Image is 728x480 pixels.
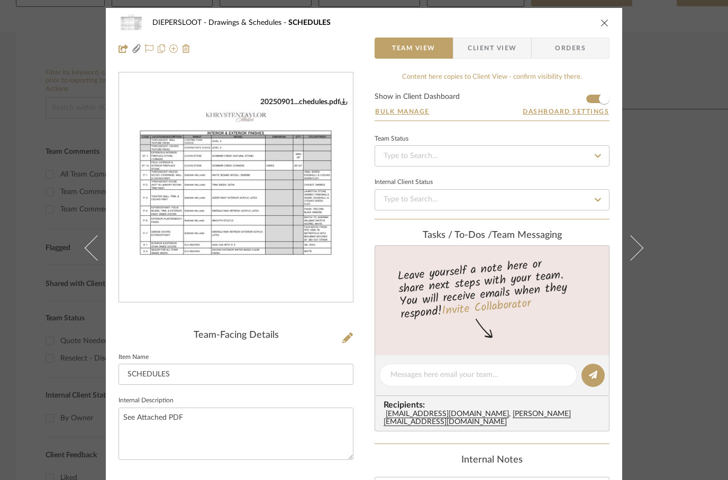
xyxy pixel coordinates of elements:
a: Invite Collaborator [441,294,532,321]
button: Bulk Manage [375,107,430,116]
button: Dashboard Settings [522,107,609,116]
div: Leave yourself a note here or share next steps with your team. You will receive emails when they ... [374,253,611,324]
img: 8a3cd1e3-1331-4b88-9a3d-f1e3c26cbf91_436x436.jpg [119,97,353,278]
span: SCHEDULES [288,19,331,26]
input: Type to Search… [375,189,609,210]
div: Content here copies to Client View - confirm visibility there. [375,72,609,82]
div: Team-Facing Details [119,330,353,341]
span: Recipients: [384,400,605,410]
div: 20250901...chedules.pdf [260,97,348,107]
label: Item Name [119,355,149,360]
div: 0 [119,97,353,278]
div: Team Status [375,136,408,142]
label: Internal Description [119,398,174,403]
span: Tasks / To-Dos / [423,230,492,240]
span: Client View [468,38,516,59]
span: DIEPERSLOOT [152,19,208,26]
img: 8a3cd1e3-1331-4b88-9a3d-f1e3c26cbf91_48x40.jpg [119,12,144,33]
span: Drawings & Schedules [208,19,288,26]
div: Internal Notes [375,455,609,466]
div: , [384,410,605,427]
img: Remove from project [182,44,190,53]
input: Type to Search… [375,145,609,167]
input: Enter Item Name [119,364,353,385]
div: Internal Client Status [375,180,433,185]
span: Team View [392,38,435,59]
div: team Messaging [375,230,609,242]
button: close [600,18,609,27]
span: Orders [543,38,597,59]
